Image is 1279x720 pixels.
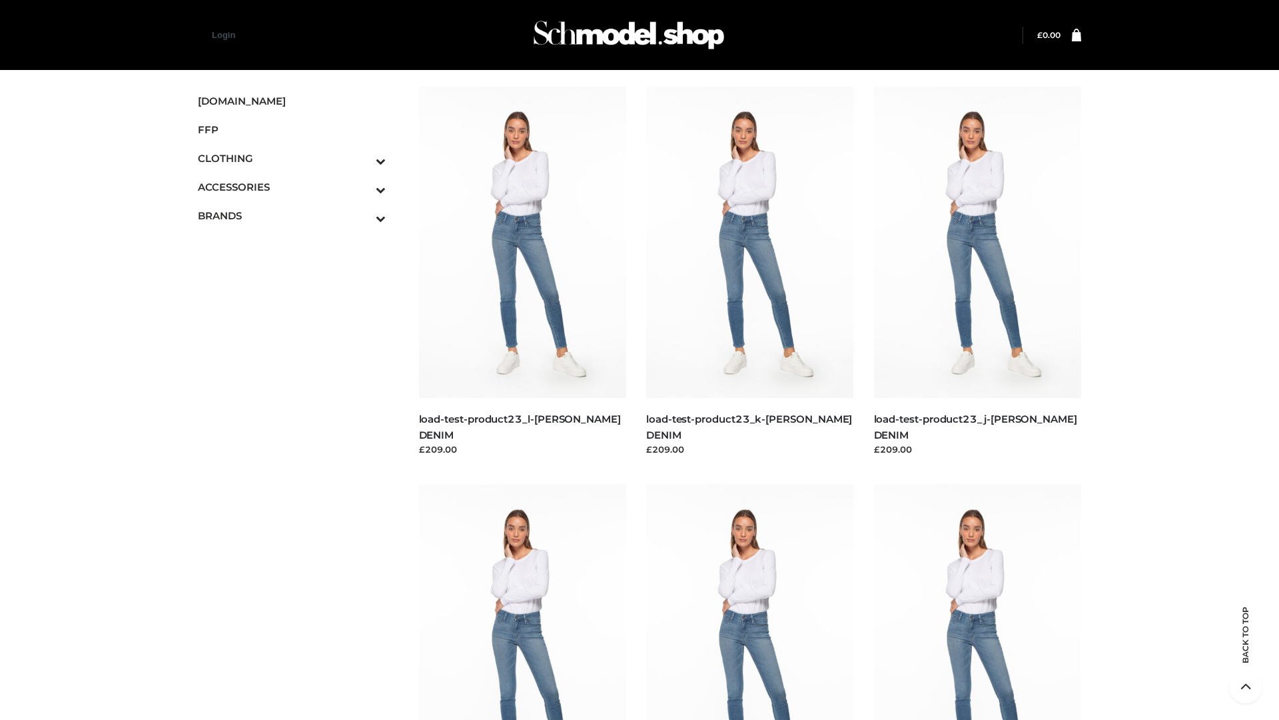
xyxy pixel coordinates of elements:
[198,201,386,230] a: BRANDSToggle Submenu
[874,443,1082,456] div: £209.00
[198,122,386,137] span: FFP
[419,413,621,441] a: load-test-product23_l-[PERSON_NAME] DENIM
[339,144,386,173] button: Toggle Submenu
[198,208,386,223] span: BRANDS
[1037,30,1061,40] a: £0.00
[198,151,386,166] span: CLOTHING
[198,179,386,195] span: ACCESSORIES
[646,413,852,441] a: load-test-product23_k-[PERSON_NAME] DENIM
[1037,30,1043,40] span: £
[1229,630,1262,663] span: Back to top
[646,443,854,456] div: £209.00
[198,93,386,109] span: [DOMAIN_NAME]
[419,443,627,456] div: £209.00
[198,173,386,201] a: ACCESSORIESToggle Submenu
[198,115,386,144] a: FFP
[198,144,386,173] a: CLOTHINGToggle Submenu
[198,87,386,115] a: [DOMAIN_NAME]
[529,9,729,61] img: Schmodel Admin 964
[212,30,235,40] a: Login
[339,201,386,230] button: Toggle Submenu
[1037,30,1061,40] bdi: 0.00
[874,413,1077,441] a: load-test-product23_j-[PERSON_NAME] DENIM
[339,173,386,201] button: Toggle Submenu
